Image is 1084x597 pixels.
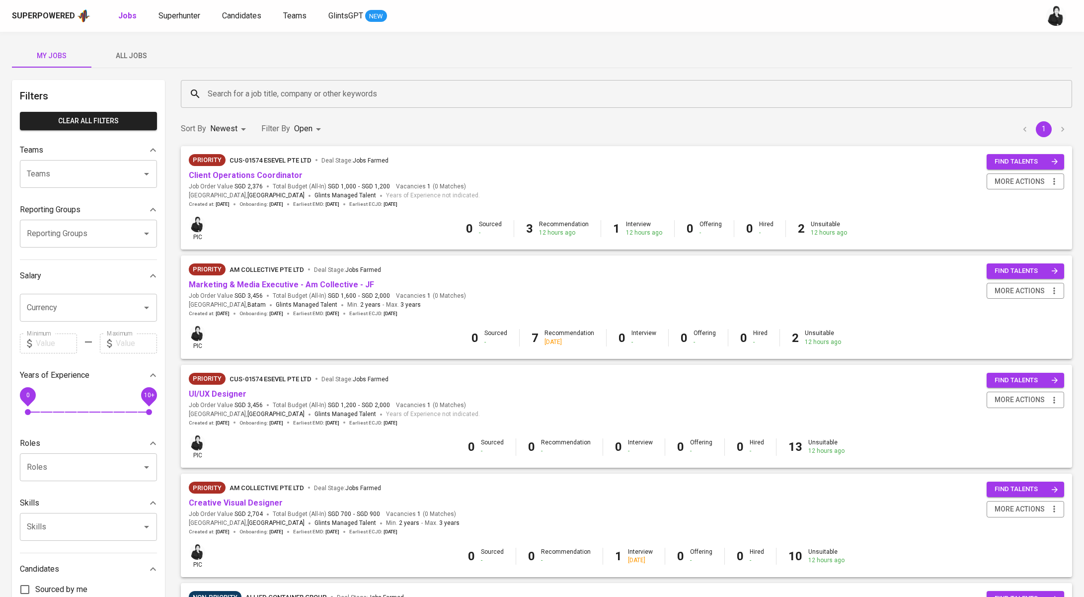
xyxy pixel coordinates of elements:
div: - [479,229,502,237]
div: Unsuitable [808,438,845,455]
b: 0 [737,549,744,563]
span: - [421,518,423,528]
span: [GEOGRAPHIC_DATA] , [189,191,305,201]
span: 1 [426,292,431,300]
span: Earliest ECJD : [349,420,397,426]
div: Roles [20,433,157,453]
span: Years of Experience not indicated. [386,191,480,201]
span: 0 [26,391,29,398]
span: Jobs Farmed [353,157,388,164]
span: [DATE] [269,528,283,535]
div: 12 hours ago [805,338,841,346]
a: Client Operations Coordinator [189,171,303,180]
span: SGD 900 [357,510,380,518]
a: Creative Visual Designer [189,498,283,508]
b: 0 [528,549,535,563]
button: more actions [987,392,1064,408]
b: 1 [613,222,620,236]
span: Vacancies ( 0 Matches ) [396,401,466,410]
span: Vacancies ( 0 Matches ) [396,182,466,191]
b: 2 [798,222,805,236]
button: Open [140,520,154,534]
span: more actions [995,394,1045,406]
input: Value [116,334,157,353]
div: Unsuitable [808,548,845,565]
div: - [750,447,764,455]
div: pic [189,216,206,242]
span: [DATE] [269,310,283,317]
p: Sort By [181,123,206,135]
span: more actions [995,503,1045,515]
b: 0 [737,440,744,454]
a: GlintsGPT NEW [328,10,387,22]
span: find talents [995,156,1058,168]
div: [DATE] [544,338,594,346]
b: Jobs [118,11,137,20]
span: Sourced by me [35,584,87,596]
span: [DATE] [216,201,230,208]
div: - [699,229,722,237]
div: - [753,338,768,346]
div: [DATE] [628,556,653,565]
span: SGD 3,456 [234,292,263,300]
span: Deal Stage : [314,485,381,492]
b: 7 [532,331,539,345]
span: Min. [347,301,381,308]
span: - [358,292,360,300]
div: New Job received from Demand Team [189,154,226,166]
b: 0 [677,549,684,563]
p: Teams [20,144,43,156]
p: Filter By [261,123,290,135]
h6: Filters [20,88,157,104]
div: Recommendation [544,329,594,346]
div: 12 hours ago [626,229,662,237]
span: [DATE] [269,201,283,208]
span: SGD 2,000 [362,292,390,300]
span: [DATE] [384,310,397,317]
span: [DATE] [325,528,339,535]
button: find talents [987,154,1064,170]
span: - [353,510,355,518]
span: 2 years [360,301,381,308]
span: [DATE] [384,420,397,426]
span: Earliest EMD : [293,310,339,317]
span: 1 [426,182,431,191]
div: 12 hours ago [808,556,845,565]
img: medwi@glints.com [190,326,205,341]
div: - [631,338,656,346]
button: find talents [987,482,1064,497]
button: more actions [987,173,1064,190]
span: All Jobs [97,50,165,62]
span: SGD 2,704 [234,510,263,518]
button: find talents [987,263,1064,279]
span: [GEOGRAPHIC_DATA] , [189,410,305,420]
div: - [694,338,716,346]
img: medwi@glints.com [1046,6,1066,26]
div: 12 hours ago [539,229,589,237]
div: Hired [750,548,764,565]
span: Jobs Farmed [345,485,381,492]
button: page 1 [1036,121,1052,137]
b: 0 [740,331,747,345]
b: 0 [528,440,535,454]
span: Min. [386,519,419,526]
div: - [541,556,591,565]
span: Glints Managed Talent [314,411,376,418]
span: Earliest ECJD : [349,201,397,208]
span: Total Budget (All-In) [273,292,390,300]
button: more actions [987,501,1064,517]
div: Candidates [20,559,157,579]
a: Marketing & Media Executive - Am Collective - JF [189,280,374,289]
span: Onboarding : [239,201,283,208]
span: Glints Managed Talent [314,519,376,526]
div: - [628,447,653,455]
span: CUS-01574 Esevel Pte Ltd [230,157,311,164]
div: Interview [628,438,653,455]
nav: pagination navigation [1015,121,1072,137]
div: New Job received from Demand Team [189,263,226,275]
span: Job Order Value [189,182,263,191]
p: Years of Experience [20,369,89,381]
span: find talents [995,265,1058,277]
span: Deal Stage : [321,376,388,383]
span: [DATE] [325,310,339,317]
